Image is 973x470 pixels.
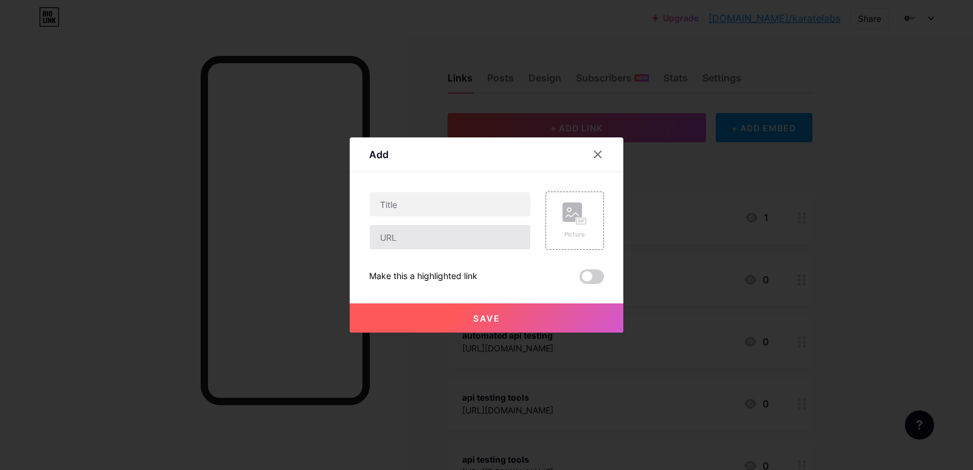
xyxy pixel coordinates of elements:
div: Picture [563,230,587,239]
div: Make this a highlighted link [369,269,477,284]
span: Save [473,313,500,323]
input: URL [370,225,530,249]
button: Save [350,303,623,333]
div: Add [369,147,389,162]
input: Title [370,192,530,216]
